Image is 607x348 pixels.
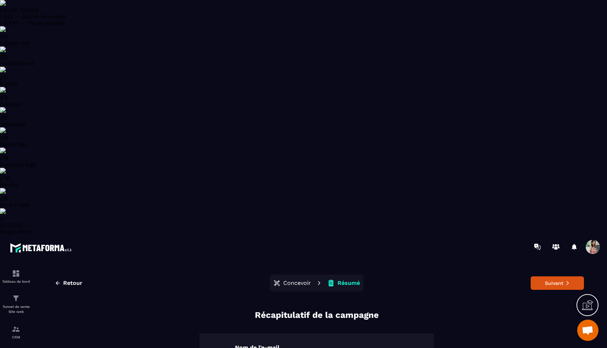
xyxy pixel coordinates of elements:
[63,280,82,287] span: Retour
[2,335,30,339] p: CRM
[2,289,30,320] a: formationformationTunnel de vente Site web
[2,264,30,289] a: formationformationTableau de bord
[12,269,20,278] img: formation
[283,280,311,287] p: Concevoir
[2,320,30,344] a: formationformationCRM
[12,294,20,303] img: formation
[2,280,30,283] p: Tableau de bord
[325,276,362,290] button: Résumé
[577,320,598,341] div: Ouvrir le chat
[338,280,360,287] p: Résumé
[531,276,584,290] button: Suivant
[271,276,313,290] button: Concevoir
[12,325,20,333] img: formation
[10,241,74,254] img: logo
[49,277,88,289] button: Retour
[2,304,30,314] p: Tunnel de vente Site web
[255,309,379,321] p: Récapitulatif de la campagne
